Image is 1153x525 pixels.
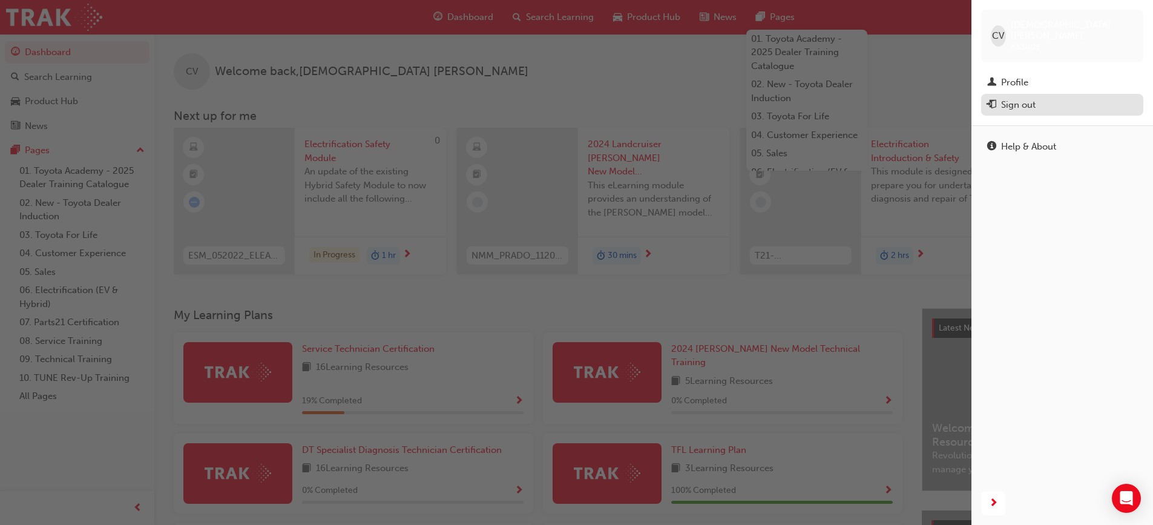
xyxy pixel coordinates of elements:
[981,94,1143,116] button: Sign out
[987,78,996,88] span: man-icon
[981,71,1143,94] a: Profile
[1001,76,1028,90] div: Profile
[987,142,996,153] span: info-icon
[1011,19,1134,41] span: [DEMOGRAPHIC_DATA] [PERSON_NAME]
[987,100,996,111] span: exit-icon
[992,29,1004,43] span: CV
[1011,42,1040,52] span: 653405
[1001,98,1036,112] div: Sign out
[981,136,1143,158] a: Help & About
[1001,140,1056,154] div: Help & About
[989,496,998,511] span: next-icon
[1112,484,1141,513] div: Open Intercom Messenger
